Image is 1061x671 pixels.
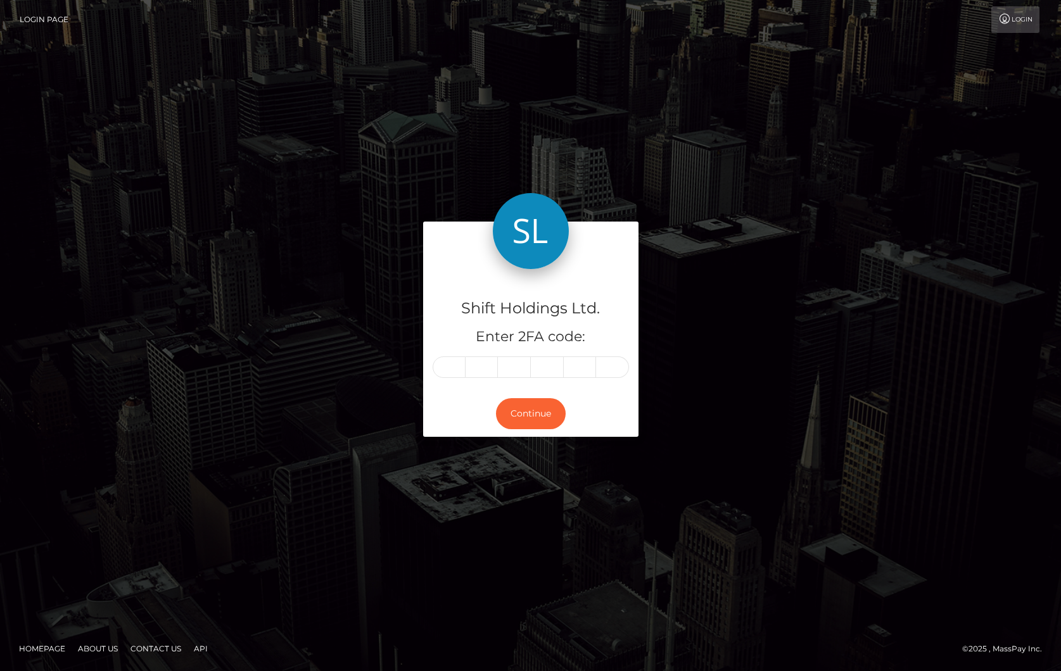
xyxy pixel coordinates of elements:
[14,639,70,658] a: Homepage
[991,6,1039,33] a: Login
[962,642,1051,656] div: © 2025 , MassPay Inc.
[496,398,566,429] button: Continue
[189,639,213,658] a: API
[73,639,123,658] a: About Us
[20,6,68,33] a: Login Page
[125,639,186,658] a: Contact Us
[433,298,629,320] h4: Shift Holdings Ltd.
[433,327,629,347] h5: Enter 2FA code:
[493,193,569,269] img: Shift Holdings Ltd.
